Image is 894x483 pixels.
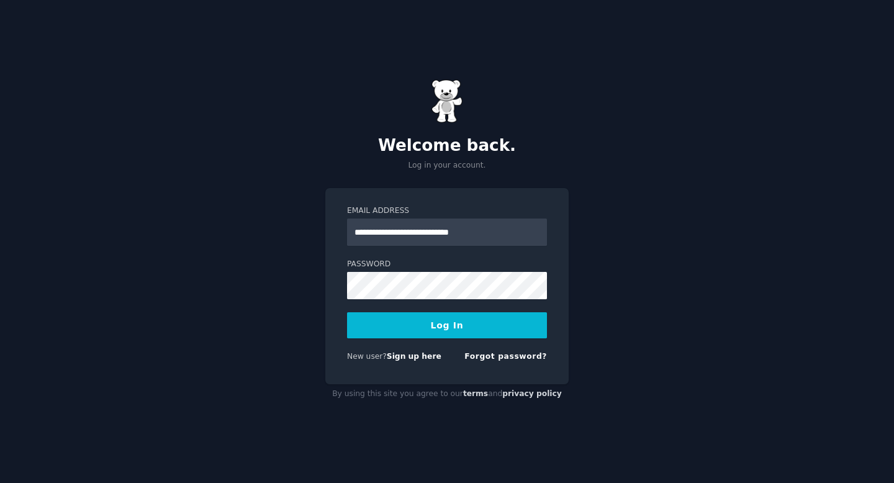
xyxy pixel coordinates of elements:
[387,352,441,361] a: Sign up here
[347,352,387,361] span: New user?
[347,205,547,217] label: Email Address
[463,389,488,398] a: terms
[347,259,547,270] label: Password
[502,389,562,398] a: privacy policy
[347,312,547,338] button: Log In
[325,160,569,171] p: Log in your account.
[325,136,569,156] h2: Welcome back.
[325,384,569,404] div: By using this site you agree to our and
[431,79,463,123] img: Gummy Bear
[464,352,547,361] a: Forgot password?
